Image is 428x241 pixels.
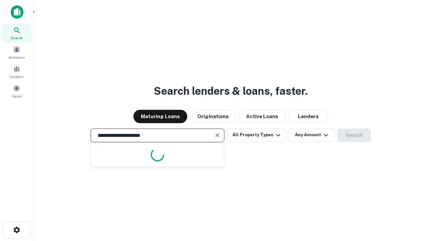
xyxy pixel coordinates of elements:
[2,82,31,100] a: Saved
[133,110,187,123] button: Maturing Loans
[190,110,236,123] button: Originations
[288,129,335,142] button: Any Amount
[395,187,428,220] iframe: Chat Widget
[239,110,286,123] button: Active Loans
[2,63,31,81] a: Contacts
[2,24,31,42] a: Search
[213,131,222,140] button: Clear
[2,43,31,61] a: Borrowers
[12,93,22,99] span: Saved
[288,110,328,123] button: Lenders
[227,129,285,142] button: All Property Types
[11,5,23,19] img: capitalize-icon.png
[10,74,23,79] span: Contacts
[154,83,308,99] h3: Search lenders & loans, faster.
[9,55,25,60] span: Borrowers
[11,35,23,41] span: Search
